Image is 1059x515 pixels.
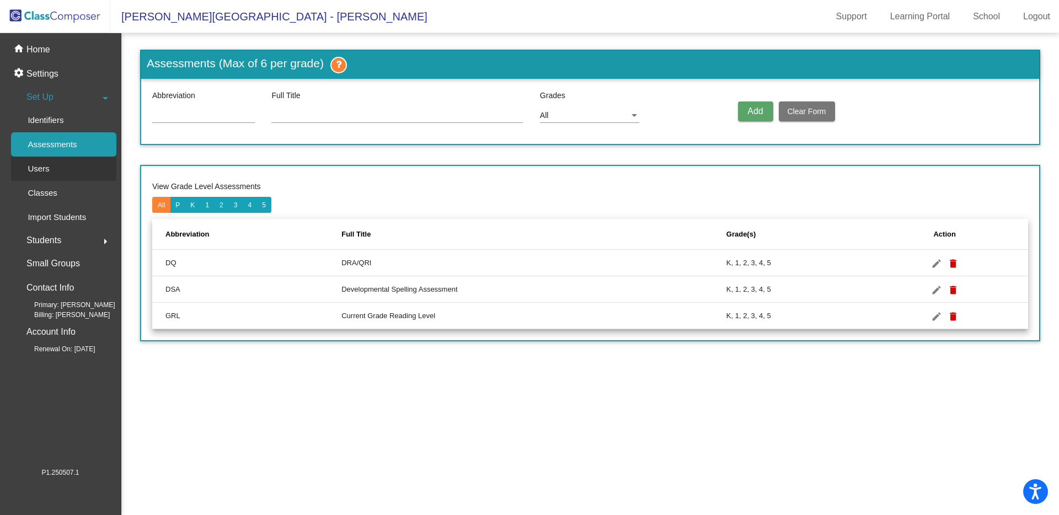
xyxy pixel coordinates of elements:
a: Logout [1014,8,1059,25]
p: Account Info [26,324,76,340]
span: [PERSON_NAME][GEOGRAPHIC_DATA] - [PERSON_NAME] [110,8,427,25]
button: All [152,197,170,213]
td: K, 1, 2, 3, 4, 5 [726,303,875,329]
a: Support [827,8,876,25]
a: Learning Portal [881,8,959,25]
p: Home [26,43,50,56]
a: School [964,8,1009,25]
span: Clear Form [788,107,826,116]
p: Assessments [28,138,77,151]
span: Renewal On: [DATE] [17,344,95,354]
mat-label: Abbreviation [152,91,195,100]
mat-icon: home [13,43,26,56]
mat-icon: arrow_right [99,235,112,248]
td: DSA [152,276,341,303]
button: 1 [200,197,215,213]
mat-icon: edit [930,257,943,270]
button: Add [738,101,773,121]
th: Action [874,219,1028,250]
mat-label: Full Title [271,91,300,100]
button: Clear Form [779,101,835,121]
p: Small Groups [26,256,80,271]
td: K, 1, 2, 3, 4, 5 [726,250,875,276]
p: Contact Info [26,280,74,296]
th: Full Title [341,219,726,250]
p: Classes [28,186,57,200]
mat-icon: settings [13,67,26,81]
p: Users [28,162,49,175]
button: 5 [256,197,271,213]
button: 2 [214,197,229,213]
td: DRA/QRI [341,250,726,276]
h3: Assessments (Max of 6 per grade) [147,56,324,70]
button: K [185,197,200,213]
mat-icon: arrow_drop_down [99,92,112,105]
td: GRL [152,303,341,329]
button: 3 [228,197,243,213]
mat-icon: edit [930,310,943,323]
p: Settings [26,67,58,81]
td: DQ [152,250,341,276]
span: Billing: [PERSON_NAME] [17,310,110,320]
td: Current Grade Reading Level [341,303,726,329]
td: Developmental Spelling Assessment [341,276,726,303]
p: Import Students [28,211,86,224]
mat-icon: delete [946,283,960,297]
button: 4 [242,197,257,213]
td: K, 1, 2, 3, 4, 5 [726,276,875,303]
mat-icon: delete [946,257,960,270]
mat-select-trigger: All [540,111,549,120]
span: Add [747,106,763,116]
span: Primary: [PERSON_NAME] [17,300,115,310]
p: Identifiers [28,114,63,127]
mat-icon: delete [946,310,960,323]
button: P [170,197,185,213]
mat-icon: edit [930,283,943,297]
th: Grade(s) [726,219,875,250]
span: Set Up [26,89,54,105]
span: Students [26,233,61,248]
a: View Grade Level Assessments [152,182,261,191]
mat-label: Grades [540,90,671,101]
th: Abbreviation [152,219,341,250]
